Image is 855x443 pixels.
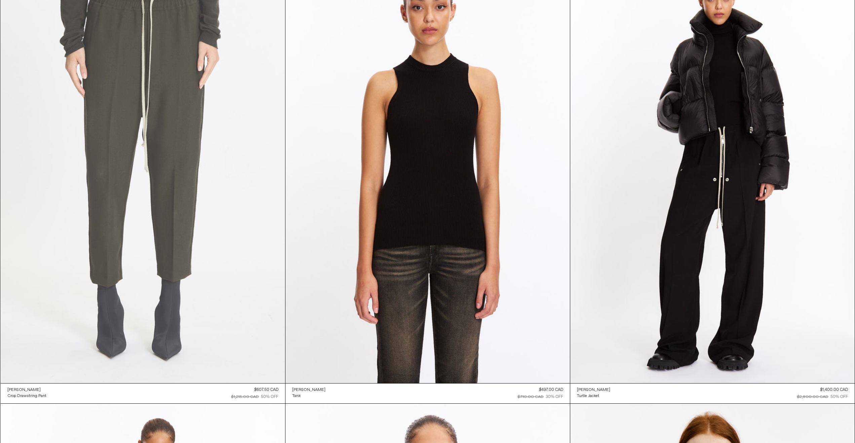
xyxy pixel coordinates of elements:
div: [PERSON_NAME] [7,387,41,393]
div: $2,800.00 CAD [797,394,828,400]
div: $497.00 CAD [539,387,563,393]
a: Tank [292,393,325,399]
div: 30% OFF [546,394,563,400]
div: Tank [292,393,301,399]
div: 50% OFF [261,394,278,400]
div: $1,215.00 CAD [231,394,259,400]
a: [PERSON_NAME] [577,387,610,393]
a: [PERSON_NAME] [292,387,325,393]
div: $607.50 CAD [254,387,278,393]
a: Turtle Jacket [577,393,610,399]
div: 50% OFF [830,394,848,400]
a: [PERSON_NAME] [7,387,46,393]
div: $1,400.00 CAD [820,387,848,393]
div: Crop Drawstring Pant [7,393,46,399]
div: $710.00 CAD [518,394,544,400]
a: Crop Drawstring Pant [7,393,46,399]
div: Turtle Jacket [577,393,599,399]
